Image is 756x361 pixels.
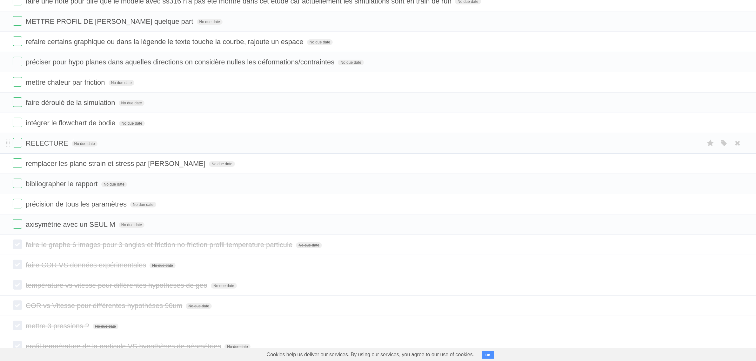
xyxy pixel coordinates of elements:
span: No due date [296,242,322,248]
span: No due date [211,283,237,289]
span: No due date [109,80,134,86]
label: Done [13,158,22,168]
label: Done [13,341,22,351]
label: Done [13,138,22,148]
span: RELECTURE [26,139,70,147]
label: Done [13,321,22,330]
span: No due date [119,100,144,106]
span: faire le graphe 6 images pour 3 angles et friction no friction profil temperature particule [26,241,294,249]
span: No due date [119,222,144,228]
span: faire COR VS données expérimentales [26,261,148,269]
span: No due date [307,39,333,45]
span: No due date [209,161,235,167]
span: No due date [186,303,211,309]
label: Done [13,57,22,66]
label: Done [13,280,22,290]
span: intégrer le flowchart de bodie [26,119,117,127]
span: No due date [72,141,97,147]
label: Star task [705,138,717,148]
span: profil température de la particule VS hypothèses de géométries [26,342,223,350]
span: remplacer les plane strain et stress par [PERSON_NAME] [26,160,207,167]
label: Done [13,240,22,249]
span: faire déroulé de la simulation [26,99,117,107]
span: refaire certains graphique ou dans la légende le texte touche la courbe, rajoute un espace [26,38,305,46]
label: Done [13,199,22,208]
label: Done [13,16,22,26]
span: METTRE PROFIL DE [PERSON_NAME] quelque part [26,17,195,25]
label: Done [13,77,22,87]
span: préciser pour hypo planes dans aquelles directions on considère nulles les déformations/contraintes [26,58,336,66]
label: Done [13,118,22,127]
span: No due date [119,121,145,126]
span: COR vs Vitesse pour différentes hypothèses 90um [26,302,184,310]
span: mettre 3 pressions ? [26,322,90,330]
span: No due date [93,324,118,329]
label: Done [13,219,22,229]
span: No due date [224,344,250,350]
button: OK [482,351,494,359]
span: axisymétrie avec un SEUL M [26,220,117,228]
span: No due date [101,181,127,187]
span: température vs vitesse pour différentes hypotheses de geo [26,281,209,289]
span: No due date [150,263,175,268]
span: Cookies help us deliver our services. By using our services, you agree to our use of cookies. [260,348,481,361]
span: No due date [197,19,223,25]
label: Done [13,97,22,107]
span: bibliographer le rapport [26,180,99,188]
label: Done [13,260,22,269]
span: mettre chaleur par friction [26,78,106,86]
label: Done [13,179,22,188]
span: No due date [130,202,156,207]
label: Done [13,36,22,46]
span: précision de tous les paramètres [26,200,128,208]
label: Done [13,300,22,310]
span: No due date [338,60,364,65]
